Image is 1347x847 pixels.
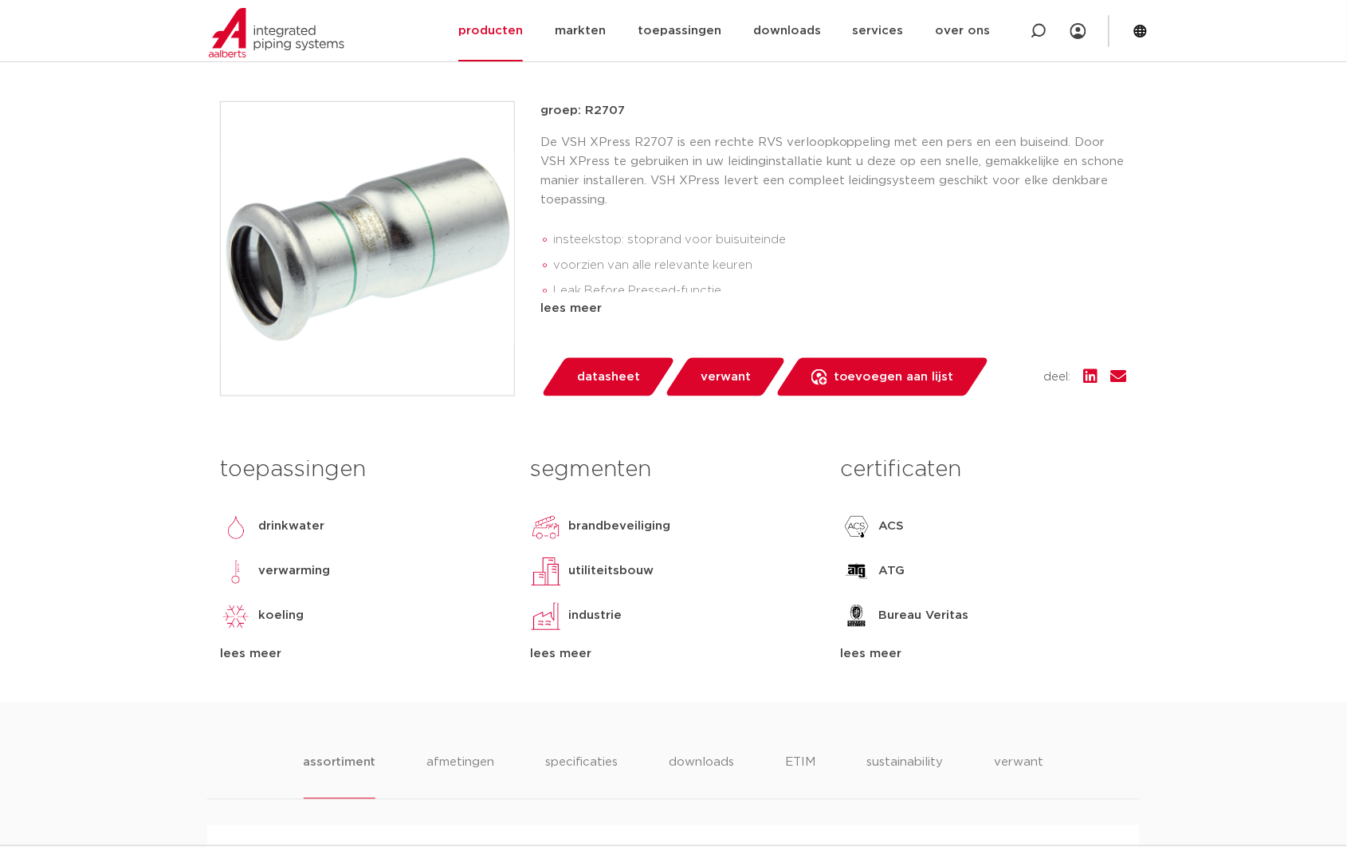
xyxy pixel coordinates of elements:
[220,511,252,543] img: drinkwater
[879,518,905,537] p: ACS
[545,754,618,799] li: specificaties
[568,562,654,581] p: utiliteitsbouw
[664,358,787,396] a: verwant
[553,278,1127,304] li: Leak Before Pressed-functie
[879,607,969,626] p: Bureau Veritas
[841,556,873,588] img: ATG
[258,607,304,626] p: koeling
[220,556,252,588] img: verwarming
[540,358,676,396] a: datasheet
[834,364,954,390] span: toevoegen aan lijst
[221,102,514,396] img: Product Image for VSH XPress RVS verloop (insteek x press)
[540,101,1127,120] p: groep: R2707
[530,556,562,588] img: utiliteitsbouw
[1044,368,1071,387] span: deel:
[530,645,816,664] div: lees meer
[530,601,562,632] img: industrie
[701,364,751,390] span: verwant
[258,518,324,537] p: drinkwater
[568,607,622,626] p: industrie
[553,253,1127,278] li: voorzien van alle relevante keuren
[426,754,494,799] li: afmetingen
[994,754,1043,799] li: verwant
[879,562,905,581] p: ATG
[841,454,1127,486] h3: certificaten
[568,518,670,537] p: brandbeveiliging
[553,227,1127,253] li: insteekstop: stoprand voor buisuiteinde
[540,299,1127,318] div: lees meer
[669,754,734,799] li: downloads
[785,754,815,799] li: ETIM
[530,454,816,486] h3: segmenten
[540,133,1127,210] p: De VSH XPress R2707 is een rechte RVS verloopkoppeling met een pers en een buiseind. Door VSH XPr...
[220,601,252,632] img: koeling
[220,645,506,664] div: lees meer
[304,754,376,799] li: assortiment
[841,601,873,632] img: Bureau Veritas
[841,645,1127,664] div: lees meer
[577,364,640,390] span: datasheet
[220,454,506,486] h3: toepassingen
[841,511,873,543] img: ACS
[866,754,943,799] li: sustainability
[530,511,562,543] img: brandbeveiliging
[258,562,330,581] p: verwarming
